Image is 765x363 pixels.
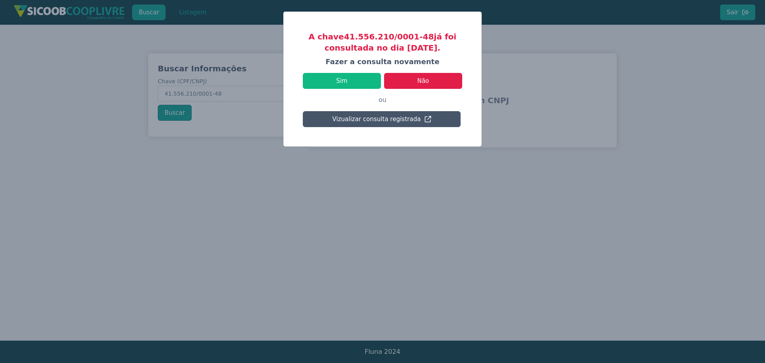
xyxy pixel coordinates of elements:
h3: A chave 41.556.210/0001-48 já foi consultada no dia [DATE]. [303,31,462,53]
p: ou [303,89,462,111]
button: Sim [303,73,381,89]
button: Vizualizar consulta registrada [303,111,461,127]
h4: Fazer a consulta novamente [303,57,462,67]
button: Não [384,73,462,89]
